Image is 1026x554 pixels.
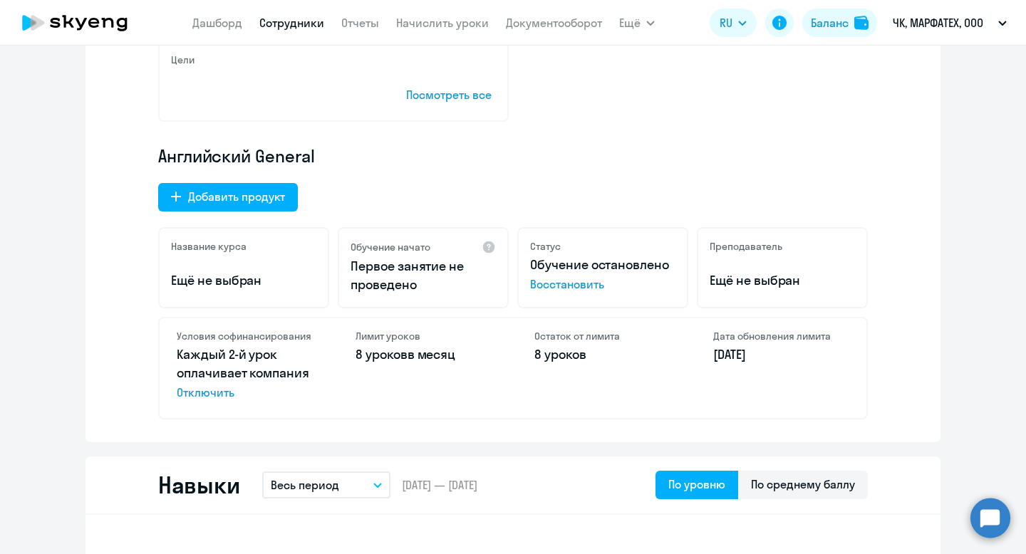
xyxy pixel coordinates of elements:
span: Обучение остановлено [530,256,669,273]
p: Весь период [271,476,339,493]
h4: Дата обновления лимита [713,330,849,343]
button: Балансbalance [802,9,877,37]
a: Документооборот [506,16,602,30]
span: Ещё [619,14,641,31]
h5: Цели [171,53,195,66]
button: Ещё [619,9,655,37]
h4: Лимит уроков [356,330,492,343]
h4: Остаток от лимита [534,330,670,343]
a: Дашборд [192,16,242,30]
div: Добавить продукт [188,188,285,205]
a: Отчеты [341,16,379,30]
div: По уровню [668,476,725,493]
img: balance [854,16,869,30]
span: Восстановить [530,276,675,293]
p: ЧК, МАРФАТЕХ, ООО [893,14,983,31]
p: Ещё не выбран [710,271,855,290]
button: Добавить продукт [158,183,298,211]
span: RU [720,14,732,31]
p: Посмотреть все [406,86,496,103]
h4: Условия софинансирования [177,330,313,343]
div: По среднему баллу [751,476,855,493]
a: Сотрудники [259,16,324,30]
button: RU [710,9,757,37]
span: 8 уроков [356,346,408,362]
button: Весь период [262,471,390,498]
span: [DATE] — [DATE] [402,477,477,493]
h5: Преподаватель [710,240,782,253]
p: Ещё не выбран [171,271,316,290]
p: Каждый 2-й урок оплачивает компания [177,345,313,401]
p: Первое занятие не проведено [351,257,496,294]
h5: Статус [530,240,561,253]
p: в месяц [356,345,492,364]
p: [DATE] [713,345,849,364]
span: 8 уроков [534,346,586,362]
div: Баланс [811,14,849,31]
h2: Навыки [158,471,239,499]
span: Отключить [177,384,313,401]
button: ЧК, МАРФАТЕХ, ООО [886,6,1014,40]
span: Английский General [158,145,315,167]
h5: Название курса [171,240,247,253]
a: Начислить уроки [396,16,489,30]
h5: Обучение начато [351,241,430,254]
